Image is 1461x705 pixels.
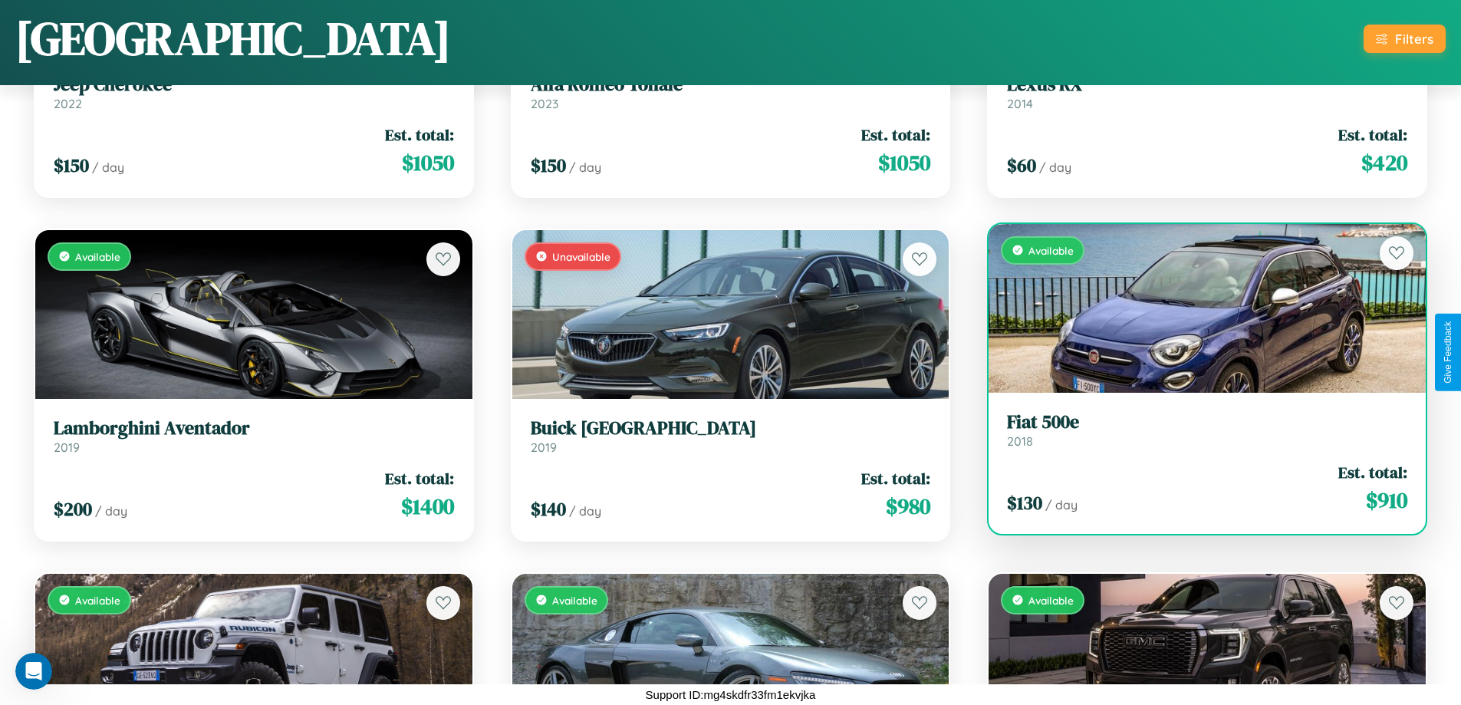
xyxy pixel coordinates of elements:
[75,250,120,263] span: Available
[531,153,566,178] span: $ 150
[54,153,89,178] span: $ 150
[1045,497,1078,512] span: / day
[1007,411,1407,433] h3: Fiat 500e
[95,503,127,519] span: / day
[75,594,120,607] span: Available
[531,440,557,455] span: 2019
[54,417,454,440] h3: Lamborghini Aventador
[54,417,454,455] a: Lamborghini Aventador2019
[1007,153,1036,178] span: $ 60
[1028,594,1074,607] span: Available
[1007,490,1042,516] span: $ 130
[54,74,454,96] h3: Jeep Cherokee
[385,467,454,489] span: Est. total:
[1007,433,1033,449] span: 2018
[1039,160,1071,175] span: / day
[385,124,454,146] span: Est. total:
[531,96,558,111] span: 2023
[401,491,454,522] span: $ 1400
[54,440,80,455] span: 2019
[531,417,931,455] a: Buick [GEOGRAPHIC_DATA]2019
[861,124,930,146] span: Est. total:
[92,160,124,175] span: / day
[402,147,454,178] span: $ 1050
[886,491,930,522] span: $ 980
[15,7,451,70] h1: [GEOGRAPHIC_DATA]
[1007,411,1407,449] a: Fiat 500e2018
[646,684,816,705] p: Support ID: mg4skdfr33fm1ekvjka
[569,160,601,175] span: / day
[1007,74,1407,111] a: Lexus RX2014
[569,503,601,519] span: / day
[531,74,931,111] a: Alfa Romeo Tonale2023
[1007,96,1033,111] span: 2014
[54,74,454,111] a: Jeep Cherokee2022
[531,496,566,522] span: $ 140
[54,496,92,522] span: $ 200
[878,147,930,178] span: $ 1050
[531,74,931,96] h3: Alfa Romeo Tonale
[15,653,52,690] iframe: Intercom live chat
[1338,461,1407,483] span: Est. total:
[54,96,82,111] span: 2022
[1364,25,1446,53] button: Filters
[1007,74,1407,96] h3: Lexus RX
[552,250,610,263] span: Unavailable
[531,417,931,440] h3: Buick [GEOGRAPHIC_DATA]
[1361,147,1407,178] span: $ 420
[1366,485,1407,516] span: $ 910
[1338,124,1407,146] span: Est. total:
[861,467,930,489] span: Est. total:
[1395,31,1433,47] div: Filters
[1443,321,1453,384] div: Give Feedback
[552,594,597,607] span: Available
[1028,244,1074,257] span: Available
